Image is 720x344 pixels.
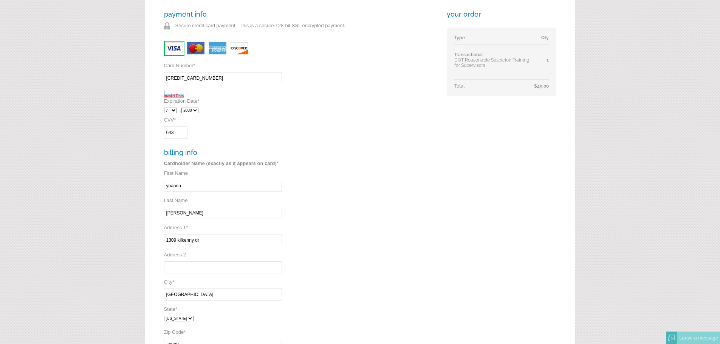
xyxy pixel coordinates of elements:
label: Card Number [164,63,195,68]
img: card-mastercard.jpg [186,41,206,56]
p: Secure credit card payment - This is a secure 128-bit SSL encrypted payment. [164,18,436,33]
label: First Name [164,170,188,176]
td: 1 [534,45,549,80]
label: City [164,279,174,285]
label: Address 2 [164,252,186,258]
td: Total [454,80,534,89]
div: / [164,104,436,117]
label: Expiration Date [164,98,200,104]
span: Transactional [454,52,483,57]
span: Invalid Data [164,94,184,98]
strong: Cardholder Name (exactly as it appears on card) [164,160,277,166]
label: Address 1 [164,225,188,230]
h3: payment info [164,10,436,18]
label: Zip Code [164,329,186,335]
h3: your order [447,10,556,18]
div: Leave a message [677,332,720,344]
td: DOT Reasonable Suspicion Training for Supervisors [454,45,534,80]
td: Type [454,35,534,45]
img: card-visa.jpg [164,41,184,56]
label: CVV [164,117,176,123]
img: Offline [668,335,675,341]
td: Qty [534,35,549,45]
img: card-discover.jpg [229,41,249,56]
img: card-amex.jpg [207,41,228,56]
label: State [164,306,177,312]
h3: billing info [164,148,436,156]
span: $49.00 [534,83,549,89]
label: Last Name [164,197,188,203]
